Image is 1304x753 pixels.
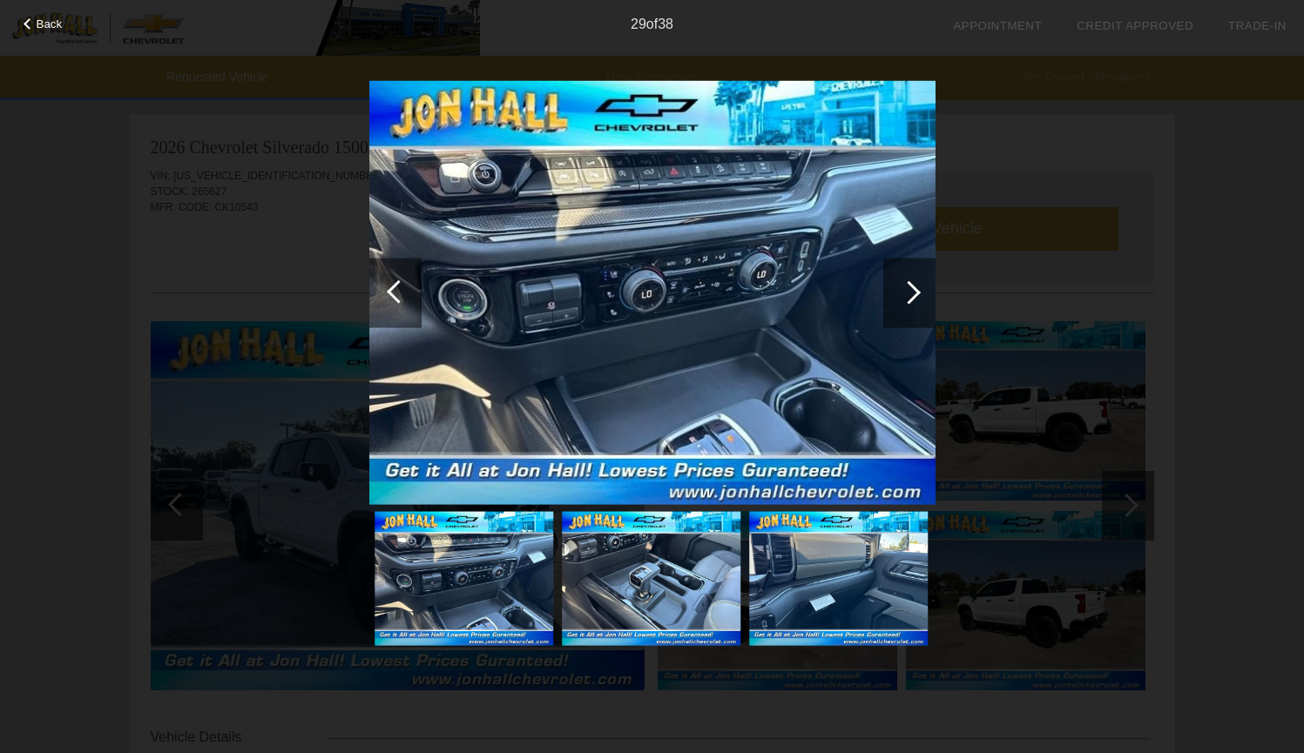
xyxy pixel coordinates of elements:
[369,80,936,505] img: 29.jpg
[562,512,740,646] img: 30.jpg
[1228,19,1287,32] a: Trade-In
[375,512,553,646] img: 29.jpg
[658,17,673,31] span: 38
[749,512,928,646] img: 31.jpg
[37,17,63,30] span: Back
[1077,19,1193,32] a: Credit Approved
[953,19,1042,32] a: Appointment
[631,17,646,31] span: 29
